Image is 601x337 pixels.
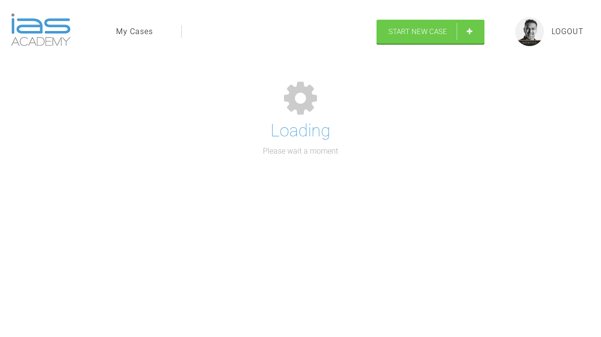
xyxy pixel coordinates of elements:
a: My Cases [116,25,153,38]
img: profile.png [515,17,544,46]
p: Please wait a moment [263,145,338,157]
h1: Loading [271,117,330,145]
img: logo-light.3e3ef733.png [11,13,71,46]
span: Start New Case [389,27,447,36]
a: Logout [552,25,584,38]
a: Start New Case [377,20,484,44]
